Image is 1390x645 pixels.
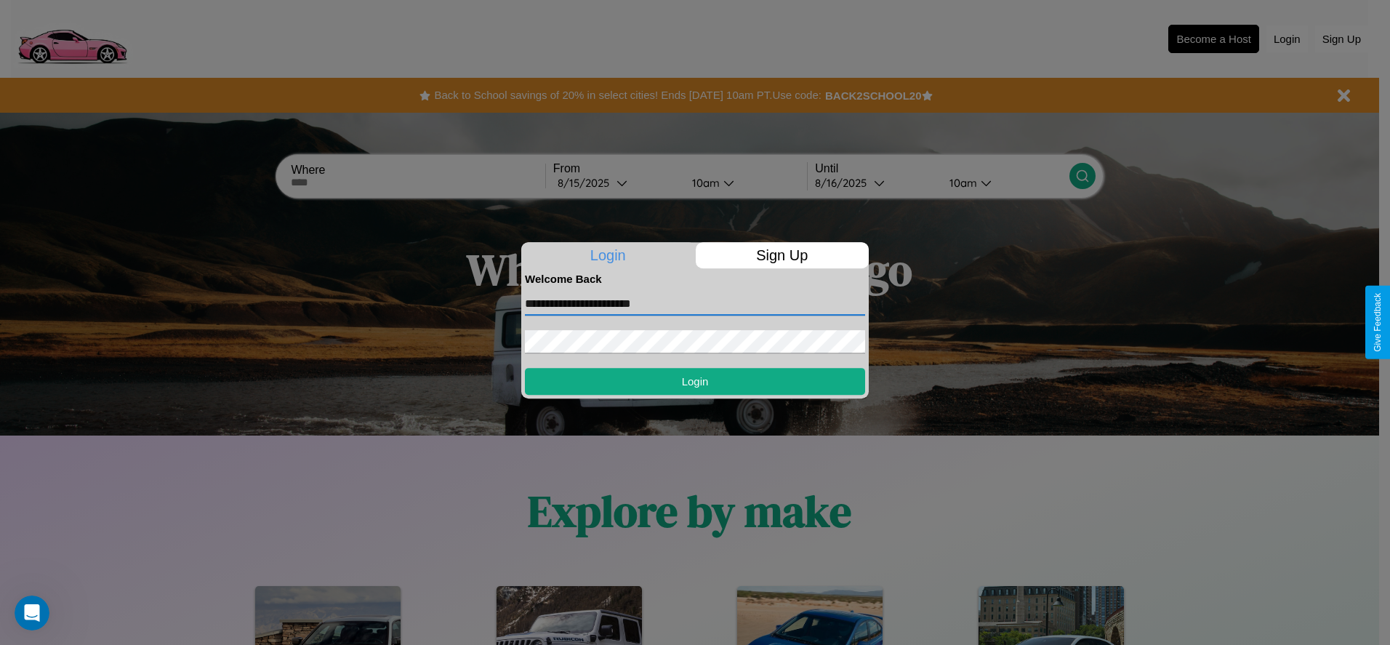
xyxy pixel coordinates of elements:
[696,242,869,268] p: Sign Up
[521,242,695,268] p: Login
[525,368,865,395] button: Login
[15,596,49,630] iframe: Intercom live chat
[1373,293,1383,352] div: Give Feedback
[525,273,865,285] h4: Welcome Back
